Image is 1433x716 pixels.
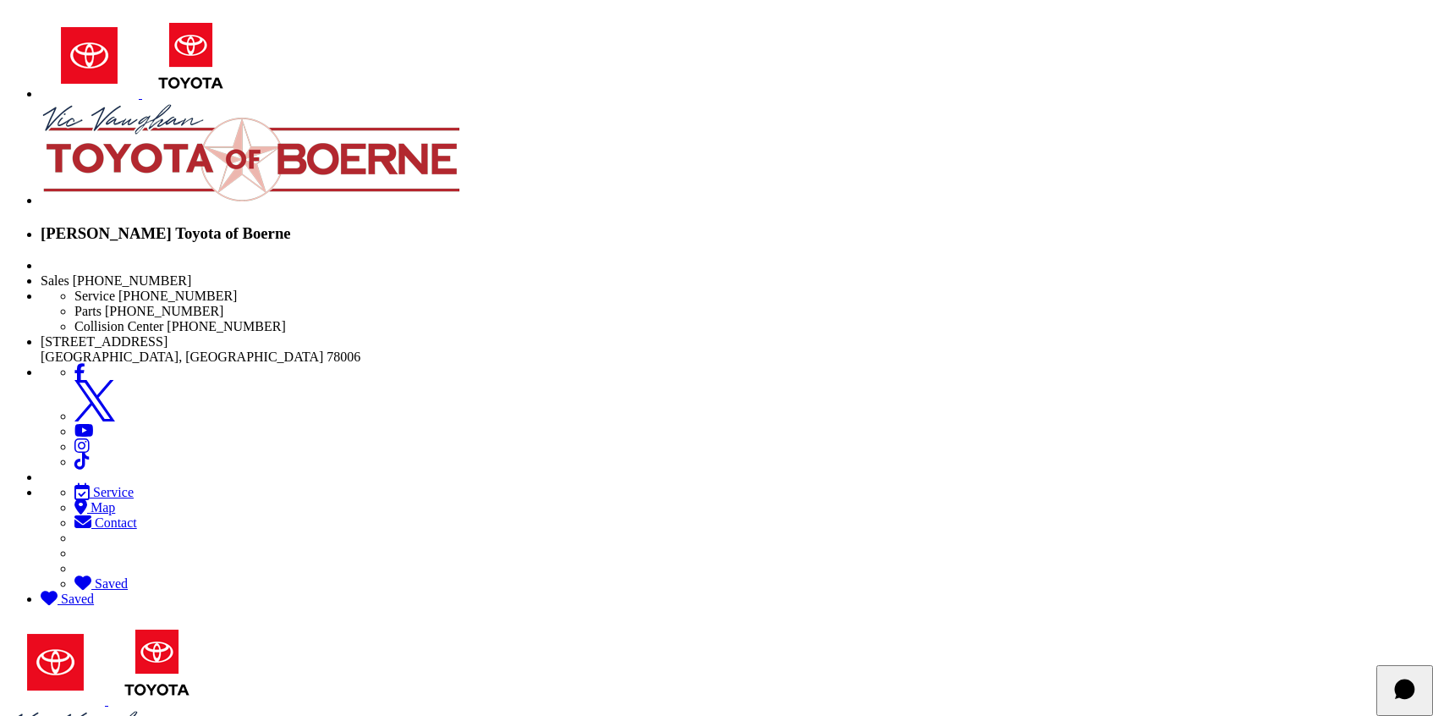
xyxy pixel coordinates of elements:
[74,289,115,303] span: Service
[1383,668,1427,712] svg: Start Chat
[41,273,69,288] span: Sales
[74,409,115,423] a: Twitter: Click to visit our Twitter page
[142,14,240,98] img: Toyota
[74,439,90,454] a: Instagram: Click to visit our Instagram page
[74,304,102,318] span: Parts
[118,289,237,303] span: [PHONE_NUMBER]
[74,515,1426,531] a: Contact
[41,102,464,205] img: Vic Vaughan Toyota of Boerne
[41,334,1426,365] li: [STREET_ADDRESS] [GEOGRAPHIC_DATA], [GEOGRAPHIC_DATA] 78006
[95,576,128,591] span: Saved
[93,485,134,499] span: Service
[74,319,163,333] span: Collision Center
[108,620,206,705] img: Toyota
[105,304,223,318] span: [PHONE_NUMBER]
[41,14,139,98] img: Toyota
[74,365,85,379] a: Facebook: Click to visit our Facebook page
[167,319,285,333] span: [PHONE_NUMBER]
[41,592,1426,607] a: My Saved Vehicles
[95,515,137,530] span: Contact
[7,620,105,705] img: Toyota
[41,224,1426,243] h3: [PERSON_NAME] Toyota of Boerne
[74,424,94,438] a: YouTube: Click to visit our YouTube page
[74,485,1426,500] a: Service
[74,576,1426,592] a: My Saved Vehicles
[91,500,115,515] span: Map
[73,273,191,288] span: [PHONE_NUMBER]
[61,592,94,606] span: Saved
[74,500,1426,515] a: Map
[74,454,90,469] a: TikTok: Click to visit our TikTok page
